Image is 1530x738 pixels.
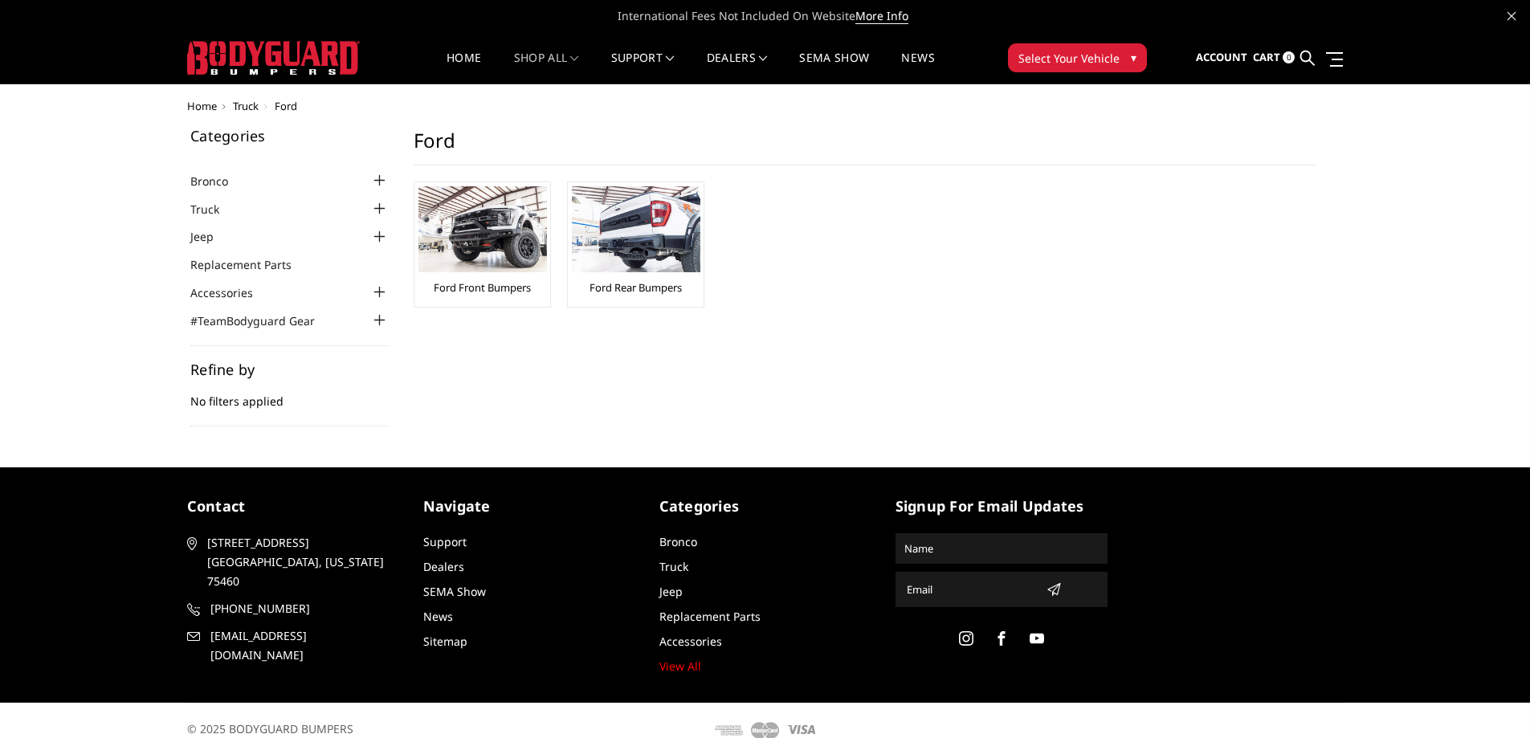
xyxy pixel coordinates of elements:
[590,280,682,295] a: Ford Rear Bumpers
[210,599,397,618] span: [PHONE_NUMBER]
[1253,50,1280,64] span: Cart
[707,52,768,84] a: Dealers
[190,173,248,190] a: Bronco
[514,52,579,84] a: shop all
[1131,49,1136,66] span: ▾
[190,284,273,301] a: Accessories
[1196,36,1247,80] a: Account
[611,52,675,84] a: Support
[1196,50,1247,64] span: Account
[233,99,259,113] a: Truck
[190,362,390,426] div: No filters applied
[187,599,399,618] a: [PHONE_NUMBER]
[190,312,335,329] a: #TeamBodyguard Gear
[423,559,464,574] a: Dealers
[799,52,869,84] a: SEMA Show
[190,228,234,245] a: Jeep
[1018,50,1120,67] span: Select Your Vehicle
[275,99,297,113] span: Ford
[423,495,635,517] h5: Navigate
[423,534,467,549] a: Support
[434,280,531,295] a: Ford Front Bumpers
[659,584,683,599] a: Jeep
[207,533,394,591] span: [STREET_ADDRESS] [GEOGRAPHIC_DATA], [US_STATE] 75460
[659,534,697,549] a: Bronco
[447,52,481,84] a: Home
[190,362,390,377] h5: Refine by
[187,626,399,665] a: [EMAIL_ADDRESS][DOMAIN_NAME]
[901,52,934,84] a: News
[900,577,1040,602] input: Email
[210,626,397,665] span: [EMAIL_ADDRESS][DOMAIN_NAME]
[423,634,467,649] a: Sitemap
[896,495,1108,517] h5: signup for email updates
[190,128,390,143] h5: Categories
[190,201,239,218] a: Truck
[659,634,722,649] a: Accessories
[659,609,761,624] a: Replacement Parts
[414,128,1316,165] h1: Ford
[187,41,360,75] img: BODYGUARD BUMPERS
[423,584,486,599] a: SEMA Show
[659,495,871,517] h5: Categories
[1253,36,1295,80] a: Cart 0
[1283,51,1295,63] span: 0
[187,495,399,517] h5: contact
[1008,43,1147,72] button: Select Your Vehicle
[187,99,217,113] a: Home
[423,609,453,624] a: News
[187,721,353,736] span: © 2025 BODYGUARD BUMPERS
[898,536,1105,561] input: Name
[659,559,688,574] a: Truck
[190,256,312,273] a: Replacement Parts
[855,8,908,24] a: More Info
[659,658,701,674] a: View All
